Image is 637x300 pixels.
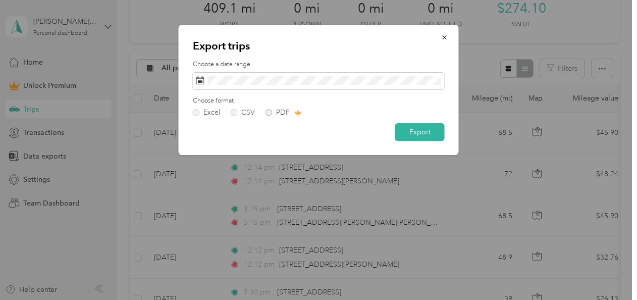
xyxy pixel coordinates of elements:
label: Choose format [193,96,445,106]
label: Choose a date range [193,60,445,69]
p: Export trips [193,39,445,53]
div: CSV [241,109,255,116]
iframe: Everlance-gr Chat Button Frame [580,243,637,300]
div: Excel [203,109,220,116]
button: Export [395,123,445,141]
